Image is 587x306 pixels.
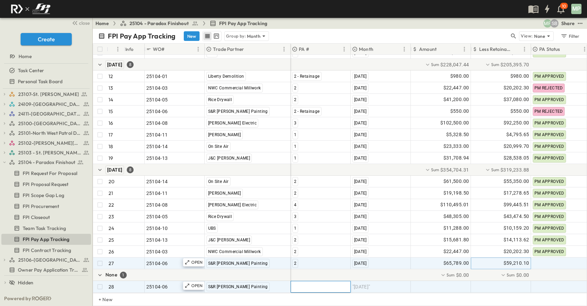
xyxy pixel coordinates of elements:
p: None [105,271,117,278]
span: 1 [294,226,296,231]
p: 10 [562,3,566,9]
span: FPI Closeout [23,214,50,221]
span: 25104-13 [146,237,168,243]
span: $20,999.70 [504,142,529,150]
p: Sum [431,62,439,67]
button: Menu [520,45,529,53]
span: 25104-03 [146,85,168,91]
span: $15,681.80 [443,236,469,244]
span: FPI Pay App Tracking [219,20,267,27]
div: Share [561,20,575,27]
span: NWC Commercial Millwork [208,249,261,254]
span: $59,210.10 [504,259,529,267]
span: $92,250.00 [504,119,529,127]
span: PM APPROVED [534,214,564,219]
span: Home [19,53,32,60]
button: Menu [400,45,408,53]
span: 25104-01 [146,73,168,80]
span: Hidden [18,279,33,286]
span: [DATE] [107,167,122,173]
span: Rice Drywall [208,97,232,102]
span: 24111-[GEOGRAPHIC_DATA] [18,110,81,117]
nav: breadcrumbs [95,20,271,27]
button: Sort [311,45,318,53]
span: NWC Commercial Millwork [208,86,261,90]
span: S&R [PERSON_NAME] Painting [208,261,268,266]
div: 25102-Christ The Redeemer Anglican Churchtest [1,138,91,149]
span: 2 [294,238,296,242]
span: $28,538.05 [504,154,529,162]
span: 25104-14 [146,178,168,185]
p: Month [359,46,373,53]
p: Sum [507,272,515,278]
a: Home [95,20,109,27]
span: [DATE] [354,156,367,161]
a: FPI Proposal Request [1,179,90,189]
p: Sum [447,272,455,278]
div: Monica Pruteanu (mpruteanu@fpibuilders.com) [543,19,552,28]
span: 2 [294,261,296,266]
span: $980.00 [450,72,469,80]
p: OPEN [191,283,203,288]
div: Personal Task Boardtest [1,76,91,87]
span: 2 [294,191,296,196]
span: [PERSON_NAME] Electric [208,203,257,207]
span: On Site Air [208,179,229,184]
span: [DATE] [354,226,367,231]
a: 25104 - Paradox Finishout [9,157,90,167]
button: kanban view [212,32,221,40]
span: $99,445.51 [504,201,529,209]
span: 1 [294,144,296,149]
span: 25104-14 [146,143,168,150]
button: Create [21,33,72,45]
p: View: [521,32,533,40]
p: 12 [109,73,113,80]
p: 13 [109,85,113,91]
span: $11,288.00 [443,224,469,232]
button: Sort [513,45,520,53]
button: Sort [438,45,445,53]
div: Team Task Trackingtest [1,223,91,234]
button: Menu [280,45,288,53]
span: $43,474.50 [504,212,529,220]
p: WO# [153,46,165,53]
span: $550.00 [510,107,529,115]
span: FPI Pay App Tracking [23,236,69,243]
span: [DATE] [107,62,122,67]
span: PM APPROVED [534,179,564,184]
span: $0.00 [456,272,469,278]
span: $65,789.00 [443,259,469,267]
span: $55,350.00 [504,177,529,185]
span: $110,495.01 [440,201,469,209]
span: $102,500.00 [440,119,469,127]
span: On Site Air [208,144,229,149]
button: row view [203,32,212,40]
span: Task Center [18,67,44,74]
button: MP [571,3,582,15]
div: Filter [560,32,580,40]
div: 25103 - St. [PERSON_NAME] Phase 2test [1,147,91,158]
span: [DATE] [354,261,367,266]
a: Personal Task Board [1,77,90,86]
span: 1 [294,51,296,55]
span: [PERSON_NAME] Electric [208,121,257,125]
span: FPI Proposal Request [23,181,68,188]
span: $228,047.44 [440,61,469,68]
p: 28 [109,283,114,290]
a: FPI Contract Tracking [1,245,90,255]
button: Sort [166,45,174,53]
span: 2 [294,97,296,102]
span: [DATE] [354,121,367,125]
div: FPI Pay App Trackingtest [1,234,91,245]
span: 25104-11 [146,190,168,197]
a: 25106-St. Andrews Parking Lot [9,255,90,265]
a: 25104 - Paradox Finishout [120,20,199,27]
span: 23107-St. [PERSON_NAME] [18,91,79,98]
span: Liberty Demolition [208,74,244,79]
button: Sort [375,45,382,53]
a: 25103 - St. [PERSON_NAME] Phase 2 [9,148,90,157]
p: + New [99,296,103,303]
span: $10,159.20 [504,224,529,232]
span: S&R [PERSON_NAME] Painting [208,284,268,289]
a: FPI Request For Proposal [1,168,90,178]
